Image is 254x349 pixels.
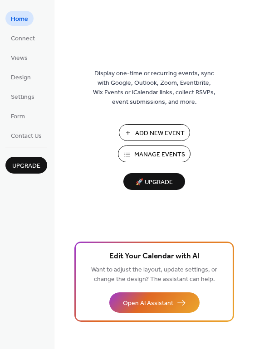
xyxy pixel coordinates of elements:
[129,176,180,189] span: 🚀 Upgrade
[93,69,215,107] span: Display one-time or recurring events, sync with Google, Outlook, Zoom, Eventbrite, Wix Events or ...
[5,157,47,174] button: Upgrade
[5,69,36,84] a: Design
[5,108,30,123] a: Form
[134,150,185,160] span: Manage Events
[11,112,25,121] span: Form
[123,299,173,308] span: Open AI Assistant
[5,89,40,104] a: Settings
[123,173,185,190] button: 🚀 Upgrade
[5,50,33,65] a: Views
[119,124,190,141] button: Add New Event
[91,264,217,286] span: Want to adjust the layout, update settings, or change the design? The assistant can help.
[11,53,28,63] span: Views
[11,131,42,141] span: Contact Us
[12,161,40,171] span: Upgrade
[11,15,28,24] span: Home
[109,292,200,313] button: Open AI Assistant
[11,34,35,44] span: Connect
[5,30,40,45] a: Connect
[5,11,34,26] a: Home
[5,128,47,143] a: Contact Us
[118,145,190,162] button: Manage Events
[11,92,34,102] span: Settings
[11,73,31,82] span: Design
[109,250,200,263] span: Edit Your Calendar with AI
[135,129,185,138] span: Add New Event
